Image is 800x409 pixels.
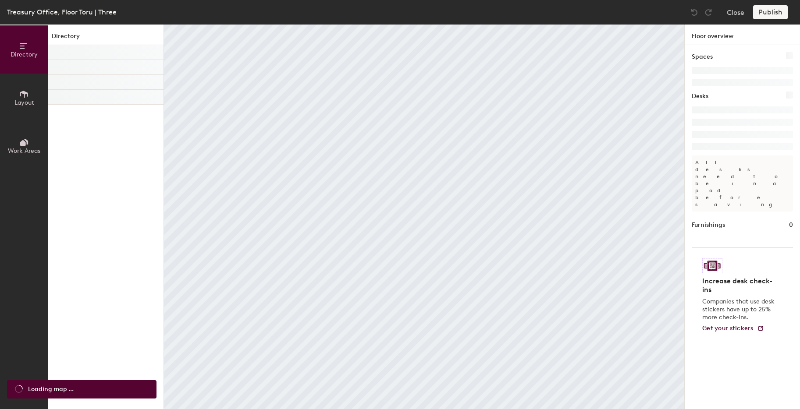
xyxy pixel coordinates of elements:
h1: Furnishings [692,220,725,230]
img: Undo [690,8,699,17]
h1: Floor overview [685,25,800,45]
span: Directory [11,51,38,58]
canvas: Map [164,25,684,409]
span: Loading map ... [28,384,74,394]
button: Close [727,5,744,19]
h1: 0 [789,220,793,230]
img: Redo [704,8,713,17]
span: Layout [14,99,34,106]
img: Sticker logo [702,258,722,273]
h1: Desks [692,92,708,101]
span: Get your stickers [702,324,754,332]
h1: Directory [48,32,164,45]
span: Work Areas [8,147,40,155]
div: Treasury Office, Floor Toru | Three [7,7,117,18]
h1: Spaces [692,52,713,62]
a: Get your stickers [702,325,764,332]
p: Companies that use desk stickers have up to 25% more check-ins. [702,298,777,321]
h4: Increase desk check-ins [702,277,777,294]
p: All desks need to be in a pod before saving [692,155,793,212]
